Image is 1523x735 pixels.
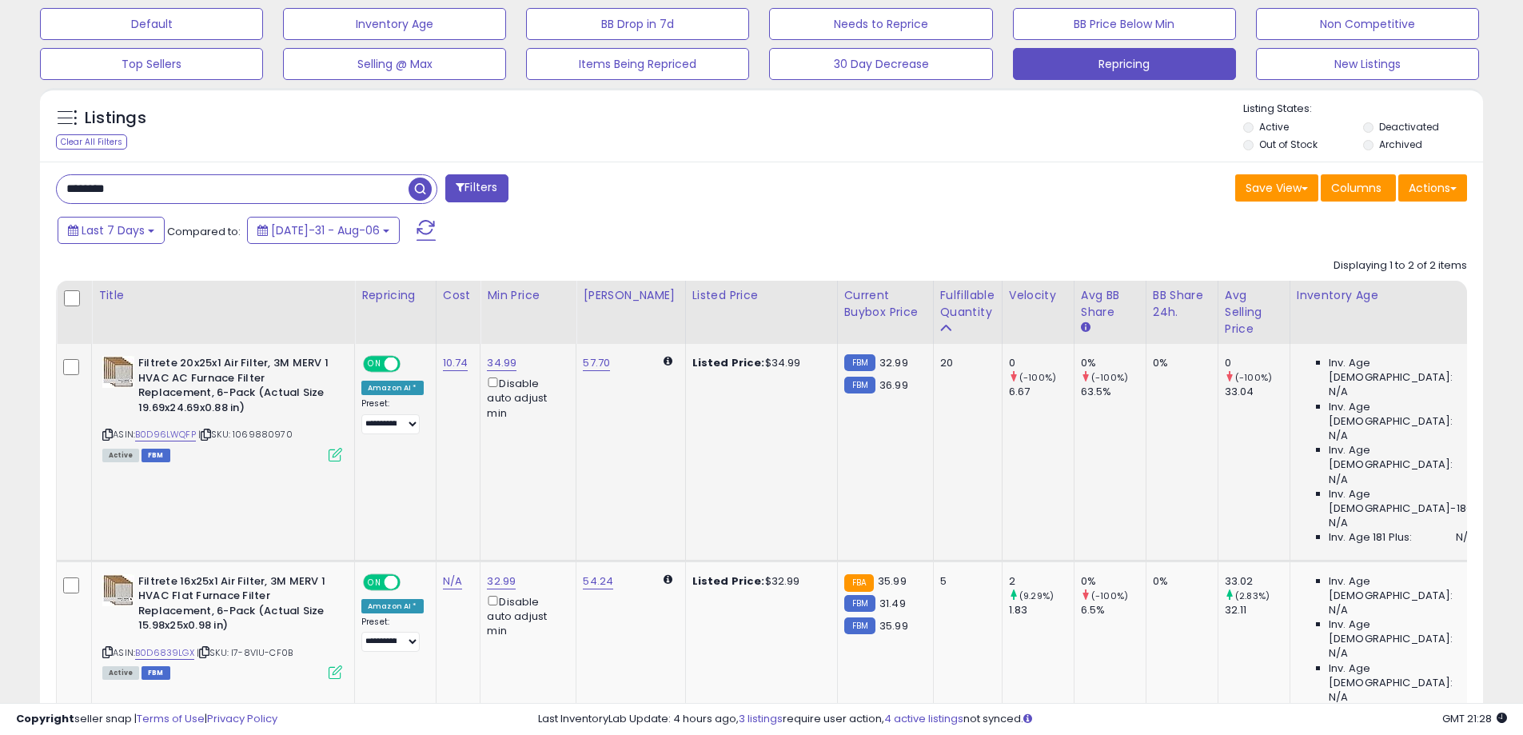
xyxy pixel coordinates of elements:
span: 35.99 [879,618,908,633]
div: Displaying 1 to 2 of 2 items [1334,258,1467,274]
span: N/A [1329,429,1348,443]
span: FBM [142,449,170,462]
div: Title [98,287,348,304]
div: 0% [1153,356,1206,370]
span: Columns [1331,180,1381,196]
div: Velocity [1009,287,1067,304]
span: | SKU: 1069880970 [198,428,293,441]
a: 32.99 [487,573,516,589]
div: Listed Price [692,287,831,304]
div: Disable auto adjust min [487,374,564,421]
div: Repricing [361,287,429,304]
a: 10.74 [443,355,468,371]
span: Inv. Age [DEMOGRAPHIC_DATA]: [1329,574,1475,603]
button: Filters [445,174,508,202]
div: 63.5% [1081,385,1146,399]
div: 2 [1009,574,1074,589]
small: (-100%) [1235,371,1272,384]
label: Archived [1379,138,1422,151]
span: N/A [1329,516,1348,530]
span: Inv. Age [DEMOGRAPHIC_DATA]: [1329,356,1475,385]
div: 20 [940,356,990,370]
div: ASIN: [102,574,342,678]
div: Amazon AI * [361,599,424,613]
span: 31.49 [879,596,906,611]
div: Last InventoryLab Update: 4 hours ago, require user action, not synced. [538,712,1507,727]
button: Last 7 Days [58,217,165,244]
small: (-100%) [1019,371,1056,384]
div: Fulfillable Quantity [940,287,995,321]
span: Inv. Age [DEMOGRAPHIC_DATA]: [1329,661,1475,690]
span: ON [365,575,385,589]
label: Active [1259,120,1289,134]
small: (9.29%) [1019,589,1054,602]
div: 6.67 [1009,385,1074,399]
div: Preset: [361,617,424,653]
button: 30 Day Decrease [769,48,992,80]
span: N/A [1329,690,1348,705]
button: Items Being Repriced [526,48,749,80]
div: 0% [1081,356,1146,370]
div: 33.02 [1225,574,1290,589]
button: Inventory Age [283,8,506,40]
button: Top Sellers [40,48,263,80]
div: Current Buybox Price [844,287,927,321]
span: Compared to: [167,224,241,239]
div: 32.11 [1225,603,1290,617]
span: N/A [1456,530,1475,545]
small: FBM [844,377,875,393]
a: N/A [443,573,462,589]
div: 1.83 [1009,603,1074,617]
div: [PERSON_NAME] [583,287,678,304]
a: B0D6839LGX [135,646,194,660]
small: FBM [844,595,875,612]
span: Inv. Age [DEMOGRAPHIC_DATA]: [1329,617,1475,646]
img: 41oKoOyEWRL._SL40_.jpg [102,574,134,606]
button: BB Price Below Min [1013,8,1236,40]
small: Avg BB Share. [1081,321,1090,335]
label: Out of Stock [1259,138,1318,151]
div: $34.99 [692,356,825,370]
a: 4 active listings [884,711,963,726]
div: 0% [1081,574,1146,589]
span: 36.99 [879,377,908,393]
div: Clear All Filters [56,134,127,150]
button: New Listings [1256,48,1479,80]
small: FBM [844,354,875,371]
a: 3 listings [739,711,783,726]
span: Inv. Age [DEMOGRAPHIC_DATA]: [1329,443,1475,472]
small: (-100%) [1091,371,1128,384]
span: Last 7 Days [82,222,145,238]
span: N/A [1329,473,1348,487]
small: FBM [844,617,875,634]
button: BB Drop in 7d [526,8,749,40]
b: Listed Price: [692,573,765,589]
span: OFF [398,575,424,589]
button: Columns [1321,174,1396,202]
span: ON [365,358,385,371]
strong: Copyright [16,711,74,726]
div: ASIN: [102,356,342,460]
div: Avg Selling Price [1225,287,1283,338]
div: Avg BB Share [1081,287,1139,321]
a: 57.70 [583,355,610,371]
small: FBA [844,574,874,592]
span: N/A [1329,603,1348,617]
div: 0% [1153,574,1206,589]
b: Filtrete 16x25x1 Air Filter, 3M MERV 1 HVAC Flat Furnace Filter Replacement, 6-Pack (Actual Size ... [138,574,333,637]
small: (-100%) [1091,589,1128,602]
button: Actions [1398,174,1467,202]
img: 410LG18szqL._SL40_.jpg [102,356,134,388]
span: All listings currently available for purchase on Amazon [102,666,139,680]
span: N/A [1329,385,1348,399]
div: 6.5% [1081,603,1146,617]
button: Selling @ Max [283,48,506,80]
span: All listings currently available for purchase on Amazon [102,449,139,462]
b: Filtrete 20x25x1 Air Filter, 3M MERV 1 HVAC AC Furnace Filter Replacement, 6-Pack (Actual Size 19... [138,356,333,419]
p: Listing States: [1243,102,1483,117]
span: OFF [398,358,424,371]
div: Cost [443,287,474,304]
button: [DATE]-31 - Aug-06 [247,217,400,244]
small: (2.83%) [1235,589,1270,602]
span: 35.99 [878,573,907,589]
